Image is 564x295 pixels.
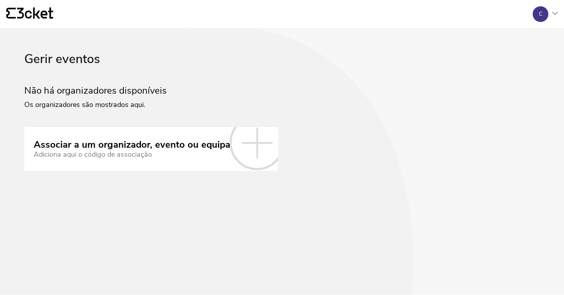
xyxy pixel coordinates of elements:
div: Adiciona aqui o código de associação [34,150,230,159]
p: Os organizadores são mostrados aqui. [24,96,540,109]
h2: Não há organizadores disponíveis [24,85,540,96]
div: Associar a um organizador, evento ou equipa [34,139,230,150]
g: {' '} [6,8,16,19]
div: C [539,11,542,17]
div: Gerir eventos [24,52,540,85]
a: {' '} [6,7,53,21]
a: Associar a um organizador, evento ou equipa Adiciona aqui o código de associação [24,127,278,171]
